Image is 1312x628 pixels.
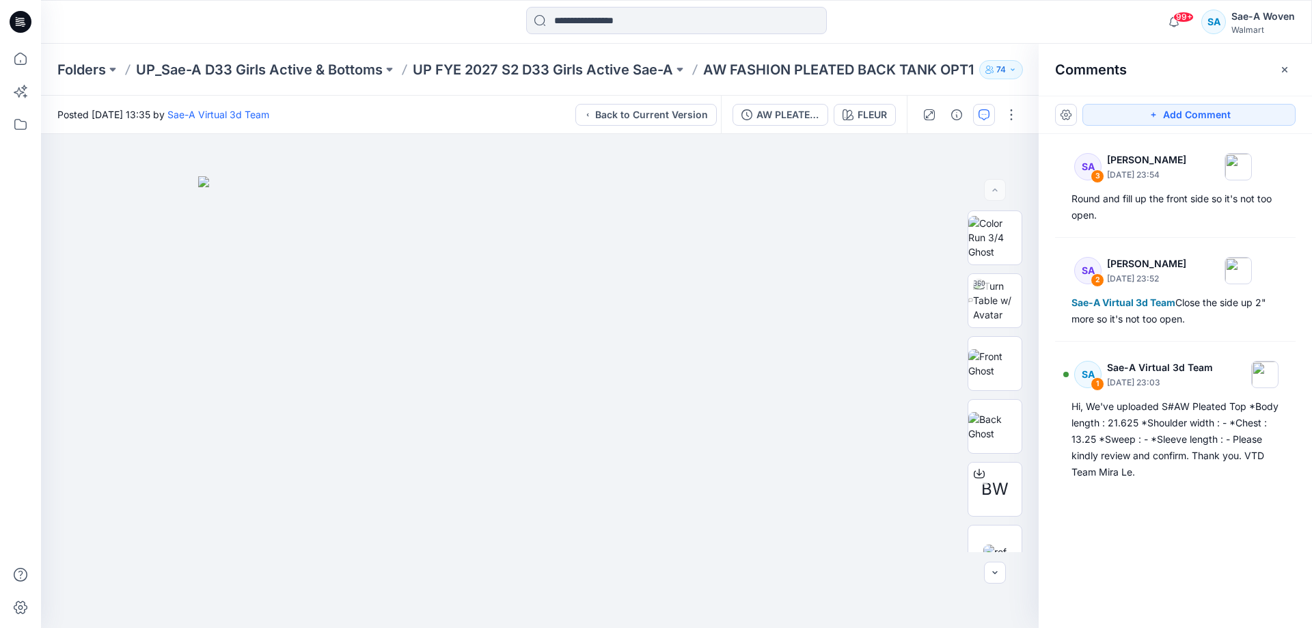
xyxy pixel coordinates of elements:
p: Sae-A Virtual 3d Team [1107,359,1213,376]
p: [DATE] 23:54 [1107,168,1186,182]
a: UP FYE 2027 S2 D33 Girls Active Sae-A [413,60,673,79]
a: Sae-A Virtual 3d Team [167,109,269,120]
div: Close the side up 2" more so it's not too open. [1071,295,1279,327]
button: Back to Current Version [575,104,717,126]
p: [DATE] 23:52 [1107,272,1186,286]
a: UP_Sae-A D33 Girls Active & Bottoms [136,60,383,79]
h2: Comments [1055,62,1127,78]
button: Add Comment [1082,104,1296,126]
div: SA [1074,257,1102,284]
div: SA [1074,153,1102,180]
div: Hi, We've uploaded S#AW Pleated Top *Body length : 21.625 *Shoulder width : - *Chest : 13.25 *Swe... [1071,398,1279,480]
div: 3 [1091,169,1104,183]
p: AW FASHION PLEATED BACK TANK OPT1 [703,60,974,79]
div: 1 [1091,377,1104,391]
button: Details [946,104,968,126]
div: Round and fill up the front side so it's not too open. [1071,191,1279,223]
p: [PERSON_NAME] [1107,152,1186,168]
div: AW PLEATED TOP_FULL COLORWAYS [756,107,819,122]
span: 99+ [1173,12,1194,23]
span: Posted [DATE] 13:35 by [57,107,269,122]
p: [PERSON_NAME] [1107,256,1186,272]
span: Sae-A Virtual 3d Team [1071,297,1175,308]
div: 2 [1091,273,1104,287]
img: ref [983,545,1007,559]
button: AW PLEATED TOP_FULL COLORWAYS [733,104,828,126]
img: Back Ghost [968,412,1022,441]
div: SA [1201,10,1226,34]
p: 74 [996,62,1006,77]
span: BW [981,477,1009,502]
a: Folders [57,60,106,79]
button: FLEUR [834,104,896,126]
button: 74 [979,60,1023,79]
div: Walmart [1231,25,1295,35]
p: [DATE] 23:03 [1107,376,1213,390]
img: Color Run 3/4 Ghost [968,216,1022,259]
div: FLEUR [858,107,887,122]
div: SA [1074,361,1102,388]
div: Sae-A Woven [1231,8,1295,25]
img: Front Ghost [968,349,1022,378]
img: Turn Table w/ Avatar [973,279,1022,322]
